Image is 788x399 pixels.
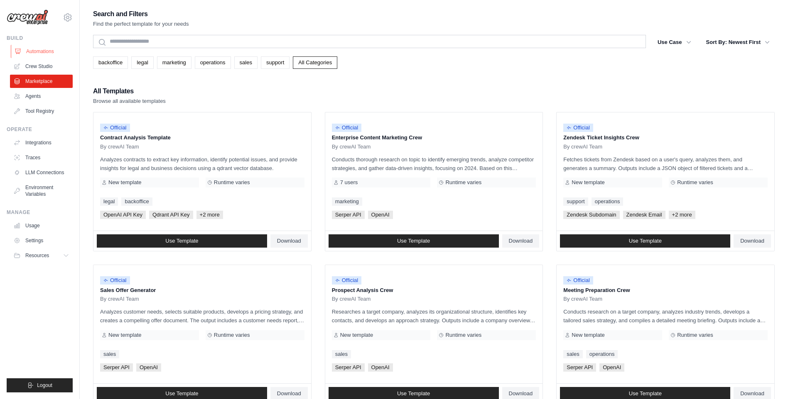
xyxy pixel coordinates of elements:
span: Download [509,238,533,244]
span: +2 more [196,211,223,219]
span: By crewAI Team [563,144,602,150]
div: Build [7,35,73,41]
span: By crewAI Team [100,144,139,150]
span: Official [100,276,130,285]
span: New template [108,179,141,186]
span: Serper API [332,363,365,372]
p: Conducts research on a target company, analyzes industry trends, develops a tailored sales strate... [563,307,768,325]
a: Agents [10,90,73,103]
button: Resources [10,249,73,262]
span: Official [332,124,362,132]
a: Download [734,234,771,248]
span: OpenAI [599,363,624,372]
span: Zendesk Subdomain [563,211,619,219]
span: Use Template [629,390,662,397]
a: backoffice [121,197,152,206]
span: Runtime varies [214,332,250,338]
span: Logout [37,382,52,389]
span: OpenAI [136,363,161,372]
a: Marketplace [10,75,73,88]
a: legal [100,197,118,206]
span: Use Template [397,238,430,244]
h2: All Templates [93,85,166,97]
span: Use Template [165,390,198,397]
a: Integrations [10,136,73,149]
div: Manage [7,209,73,216]
span: Download [277,238,301,244]
a: Traces [10,151,73,164]
a: Automations [11,45,74,58]
a: sales [234,56,258,69]
a: sales [100,350,119,358]
p: Analyzes contracts to extract key information, identify potential issues, and provide insights fo... [100,155,304,173]
span: OpenAI [368,363,393,372]
span: Runtime varies [445,179,481,186]
span: Official [332,276,362,285]
span: Download [509,390,533,397]
span: Serper API [563,363,596,372]
span: Runtime varies [214,179,250,186]
span: Official [100,124,130,132]
p: Conducts thorough research on topic to identify emerging trends, analyze competitor strategies, a... [332,155,536,173]
a: legal [131,56,153,69]
a: All Categories [293,56,337,69]
a: Usage [10,219,73,232]
img: Logo [7,10,48,25]
span: Download [740,238,764,244]
a: operations [586,350,618,358]
a: Environment Variables [10,181,73,201]
span: Runtime varies [677,332,713,338]
a: Use Template [329,234,499,248]
a: support [563,197,588,206]
span: Serper API [332,211,365,219]
a: marketing [332,197,362,206]
p: Browse all available templates [93,97,166,105]
span: Qdrant API Key [149,211,193,219]
span: By crewAI Team [100,296,139,302]
p: Find the perfect template for your needs [93,20,189,28]
span: Runtime varies [445,332,481,338]
span: OpenAI API Key [100,211,146,219]
a: Use Template [560,234,730,248]
p: Analyzes customer needs, selects suitable products, develops a pricing strategy, and creates a co... [100,307,304,325]
button: Sort By: Newest First [701,35,775,50]
span: Use Template [397,390,430,397]
span: By crewAI Team [332,296,371,302]
span: By crewAI Team [332,144,371,150]
span: Zendesk Email [623,211,665,219]
button: Use Case [653,35,696,50]
a: LLM Connections [10,166,73,179]
span: Use Template [165,238,198,244]
p: Researches a target company, analyzes its organizational structure, identifies key contacts, and ... [332,307,536,325]
span: Resources [25,252,49,259]
span: Download [277,390,301,397]
span: 7 users [340,179,358,186]
a: Download [502,234,540,248]
p: Fetches tickets from Zendesk based on a user's query, analyzes them, and generates a summary. Out... [563,155,768,173]
span: By crewAI Team [563,296,602,302]
p: Contract Analysis Template [100,134,304,142]
a: sales [563,350,582,358]
span: New template [340,332,373,338]
a: Settings [10,234,73,247]
p: Prospect Analysis Crew [332,286,536,294]
p: Enterprise Content Marketing Crew [332,134,536,142]
div: Operate [7,126,73,133]
span: New template [572,179,604,186]
span: +2 more [669,211,695,219]
a: sales [332,350,351,358]
span: OpenAI [368,211,393,219]
span: Serper API [100,363,133,372]
span: Official [563,124,593,132]
span: New template [572,332,604,338]
p: Sales Offer Generator [100,286,304,294]
span: New template [108,332,141,338]
span: Runtime varies [677,179,713,186]
a: Use Template [97,234,267,248]
p: Meeting Preparation Crew [563,286,768,294]
a: operations [592,197,624,206]
a: Download [270,234,308,248]
a: backoffice [93,56,128,69]
a: marketing [157,56,191,69]
span: Download [740,390,764,397]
